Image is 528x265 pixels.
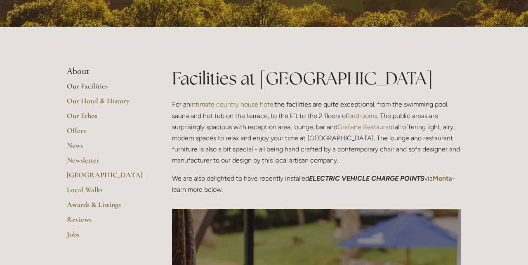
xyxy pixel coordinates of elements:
[67,81,146,96] a: Our Facilities
[67,170,146,185] a: [GEOGRAPHIC_DATA]
[67,215,146,230] a: Reviews
[172,66,461,91] h1: Facilities at [GEOGRAPHIC_DATA]
[67,156,146,170] a: Newsletter
[190,100,275,108] a: intimate country house hotel
[348,112,377,120] a: bedrooms
[337,123,395,131] a: Grafene Restaurant
[172,99,461,166] p: For an the facilities are quite exceptional, from the swimming pool, sauna and hot tub on the ter...
[67,66,146,77] li: About
[67,230,146,244] a: Jobs
[67,96,146,111] a: Our Hotel & History
[433,174,452,182] a: Monta
[67,111,146,126] a: Our Ethos
[67,141,146,156] a: News
[309,174,424,182] em: ELECTRIC VEHICLE CHARGE POINTS
[67,126,146,141] a: Offers
[67,185,146,200] a: Local Walks
[172,173,461,195] p: We are also delighted to have recently installed via - learn more below.
[67,200,146,215] a: Awards & Listings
